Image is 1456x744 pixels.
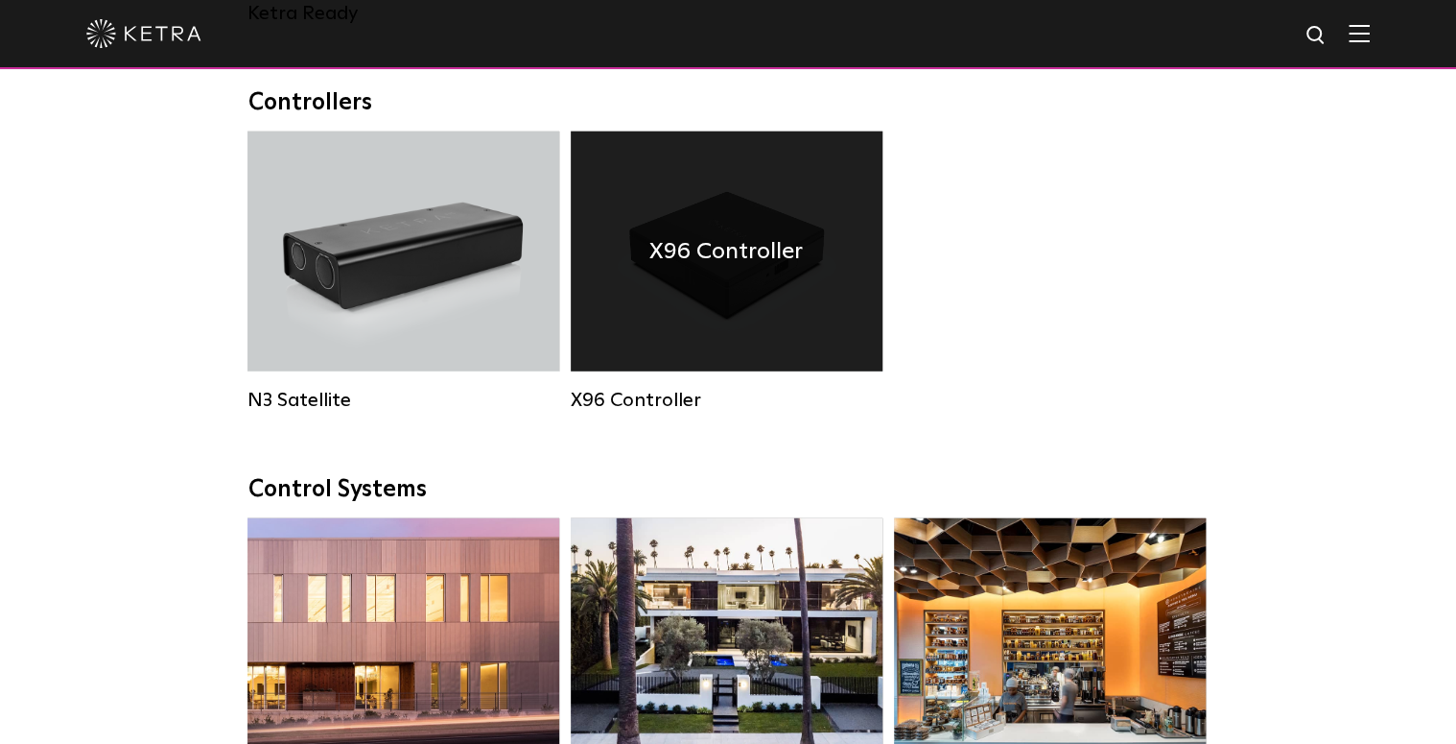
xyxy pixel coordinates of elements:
[571,132,882,412] a: X96 Controller X96 Controller
[1304,24,1328,48] img: search icon
[86,19,201,48] img: ketra-logo-2019-white
[247,132,559,412] a: N3 Satellite N3 Satellite
[248,89,1208,117] div: Controllers
[248,476,1208,504] div: Control Systems
[247,389,559,412] div: N3 Satellite
[649,233,803,270] h4: X96 Controller
[1349,24,1370,42] img: Hamburger%20Nav.svg
[571,389,882,412] div: X96 Controller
